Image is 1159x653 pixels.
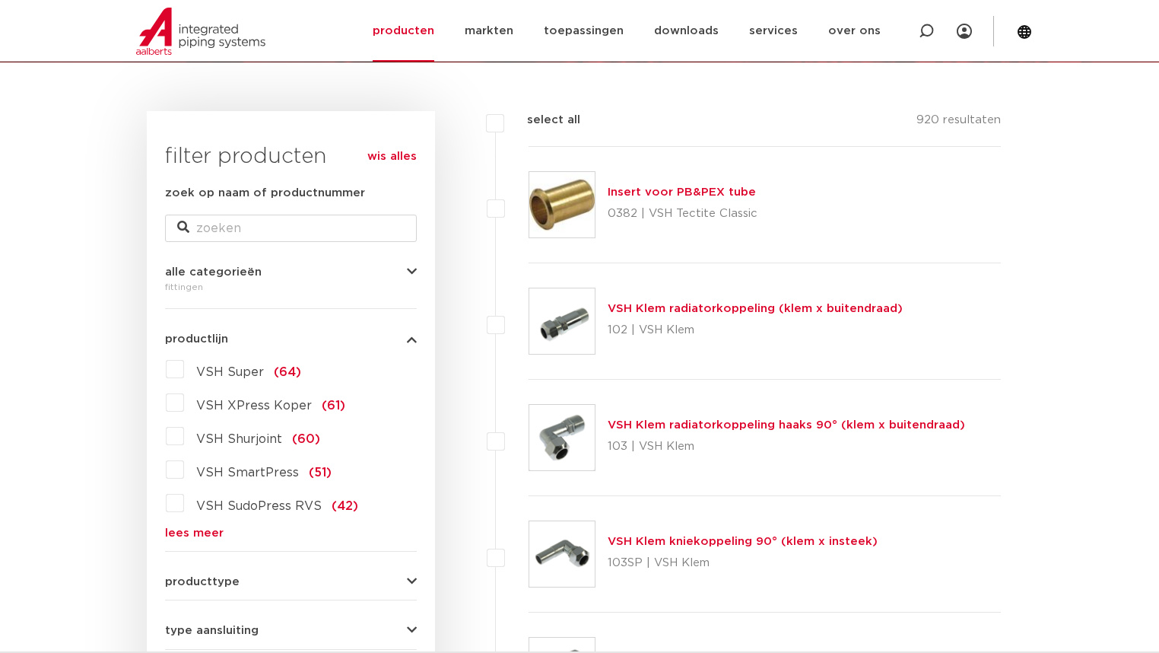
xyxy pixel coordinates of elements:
span: producttype [165,576,240,588]
label: select all [504,111,580,129]
img: Thumbnail for VSH Klem radiatorkoppeling haaks 90° (klem x buitendraad) [529,405,595,470]
span: VSH XPress Koper [196,400,312,412]
span: (51) [309,467,332,479]
a: VSH Klem radiatorkoppeling (klem x buitendraad) [608,303,903,314]
label: zoek op naam of productnummer [165,184,365,202]
a: wis alles [367,148,417,166]
img: Thumbnail for Insert voor PB&PEX tube [529,172,595,237]
span: productlijn [165,333,228,345]
p: 102 | VSH Klem [608,318,903,342]
div: fittingen [165,278,417,296]
span: (61) [322,400,345,412]
a: lees meer [165,527,417,539]
a: VSH Klem kniekoppeling 90° (klem x insteek) [608,536,878,547]
button: alle categorieën [165,266,417,278]
a: Insert voor PB&PEX tube [608,186,756,198]
img: Thumbnail for VSH Klem kniekoppeling 90° (klem x insteek) [529,521,595,587]
button: producttype [165,576,417,588]
span: (42) [332,500,358,512]
input: zoeken [165,215,417,242]
span: VSH Super [196,366,264,378]
span: VSH SudoPress RVS [196,500,322,512]
h3: filter producten [165,142,417,172]
span: type aansluiting [165,625,259,636]
p: 103 | VSH Klem [608,435,965,459]
a: VSH Klem radiatorkoppeling haaks 90° (klem x buitendraad) [608,419,965,431]
span: alle categorieën [165,266,262,278]
span: (60) [292,433,320,445]
span: VSH SmartPress [196,467,299,479]
button: productlijn [165,333,417,345]
span: (64) [274,366,301,378]
span: VSH Shurjoint [196,433,282,445]
img: Thumbnail for VSH Klem radiatorkoppeling (klem x buitendraad) [529,288,595,354]
p: 0382 | VSH Tectite Classic [608,202,757,226]
p: 920 resultaten [916,111,1001,135]
p: 103SP | VSH Klem [608,551,878,575]
button: type aansluiting [165,625,417,636]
